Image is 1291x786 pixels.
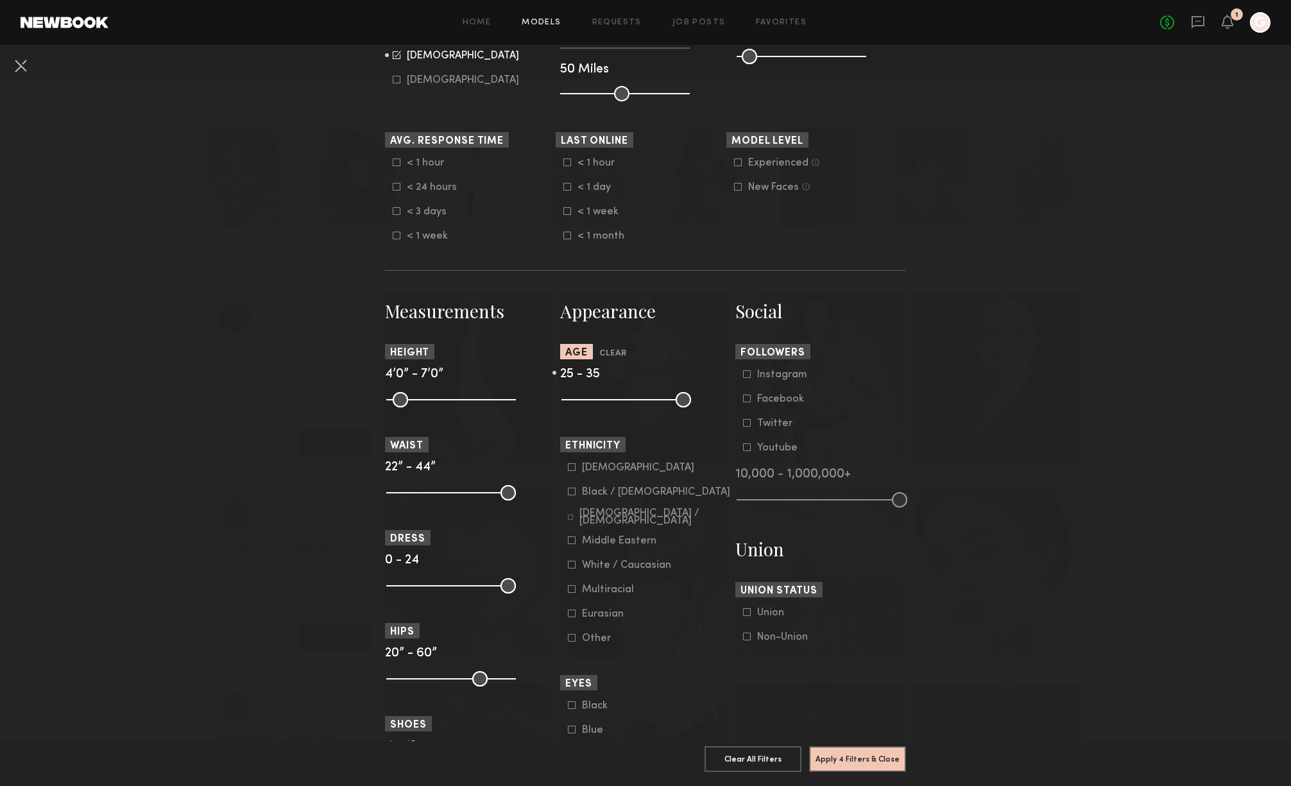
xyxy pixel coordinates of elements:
[561,137,628,146] span: Last Online
[735,299,906,323] h3: Social
[582,702,632,710] div: Black
[579,509,731,525] div: [DEMOGRAPHIC_DATA] / [DEMOGRAPHIC_DATA]
[756,19,807,27] a: Favorites
[577,232,628,240] div: < 1 month
[390,721,427,730] span: Shoes
[582,464,694,472] div: [DEMOGRAPHIC_DATA]
[407,159,457,167] div: < 1 hour
[385,461,436,474] span: 22” - 44”
[407,52,519,60] div: [DEMOGRAPHIC_DATA]
[740,348,805,358] span: Followers
[385,647,437,660] span: 20” - 60”
[407,232,457,240] div: < 1 week
[582,537,656,545] div: Middle Eastern
[390,534,425,544] span: Dress
[748,159,808,167] div: Experienced
[577,159,628,167] div: < 1 hour
[385,299,556,323] h3: Measurements
[390,441,423,451] span: Waist
[407,76,519,84] div: [DEMOGRAPHIC_DATA]
[463,19,492,27] a: Home
[10,55,31,78] common-close-button: Cancel
[582,610,632,618] div: Eurasian
[385,740,416,753] span: 4 - 12
[577,184,628,191] div: < 1 day
[565,348,588,358] span: Age
[582,635,632,642] div: Other
[390,628,415,637] span: Hips
[407,208,457,216] div: < 3 days
[10,55,31,76] button: Cancel
[757,395,807,403] div: Facebook
[599,346,627,361] button: Clear
[735,469,906,481] div: 10,000 - 1,000,000+
[565,679,592,689] span: Eyes
[672,19,726,27] a: Job Posts
[809,746,906,772] button: Apply 4 Filters & Close
[522,19,561,27] a: Models
[592,19,642,27] a: Requests
[390,348,429,358] span: Height
[582,586,634,594] div: Multiracial
[582,488,730,496] div: Black / [DEMOGRAPHIC_DATA]
[1250,12,1270,33] a: G
[740,586,817,596] span: Union Status
[757,420,807,427] div: Twitter
[757,609,807,617] div: Union
[560,368,600,380] span: 25 - 35
[731,137,803,146] span: Model Level
[757,633,808,641] div: Non-Union
[385,554,419,567] span: 0 - 24
[560,299,731,323] h3: Appearance
[407,184,457,191] div: < 24 hours
[390,137,504,146] span: Avg. Response Time
[582,726,632,734] div: Blue
[705,746,801,772] button: Clear All Filters
[1235,12,1238,19] div: 1
[385,368,443,380] span: 4’0” - 7’0”
[582,561,671,569] div: White / Caucasian
[560,64,731,76] div: 50 Miles
[565,441,620,451] span: Ethnicity
[757,371,807,379] div: Instagram
[748,184,799,191] div: New Faces
[577,208,628,216] div: < 1 week
[757,444,807,452] div: Youtube
[735,537,906,561] h3: Union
